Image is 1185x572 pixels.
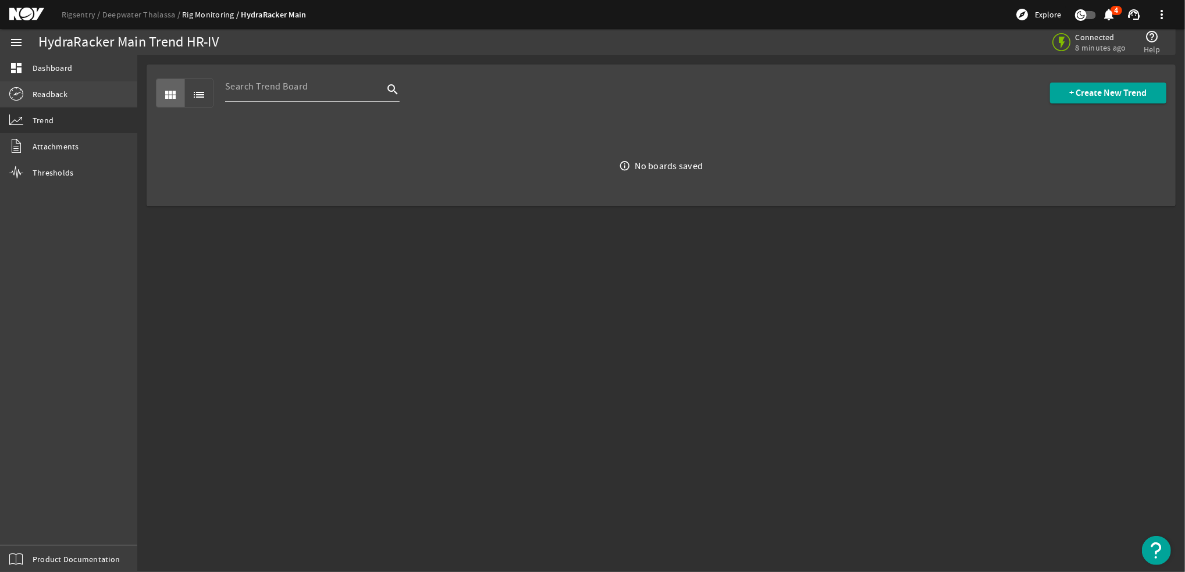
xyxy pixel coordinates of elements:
button: Explore [1010,5,1066,24]
span: Product Documentation [33,553,120,565]
mat-icon: help_outline [1145,30,1159,44]
div: No boards saved [635,160,703,172]
span: 8 minutes ago [1076,42,1126,53]
button: Open Resource Center [1142,536,1171,565]
a: Rigsentry [62,9,102,20]
mat-icon: support_agent [1127,8,1141,22]
a: HydraRacker Main [241,9,307,20]
span: Explore [1035,9,1061,20]
i: search [386,83,400,96]
button: + Create New Trend [1050,83,1166,103]
span: + Create New Trend [1070,87,1147,99]
mat-icon: dashboard [9,61,23,75]
mat-icon: notifications [1102,8,1116,22]
span: Connected [1076,32,1126,42]
span: Trend [33,115,54,126]
mat-icon: view_module [163,88,177,102]
span: Readback [33,88,67,100]
button: more_vert [1148,1,1176,28]
input: Search Trend Board [225,80,383,94]
mat-icon: explore [1015,8,1029,22]
button: 4 [1103,9,1115,21]
span: Attachments [33,141,79,152]
a: Rig Monitoring [182,9,241,20]
div: HydraRacker Main Trend HR-IV [38,37,219,48]
a: Deepwater Thalassa [102,9,182,20]
mat-icon: menu [9,35,23,49]
span: Help [1144,44,1161,55]
mat-icon: list [192,88,206,102]
span: Dashboard [33,62,72,74]
i: info_outline [620,160,631,172]
span: Thresholds [33,167,74,178]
